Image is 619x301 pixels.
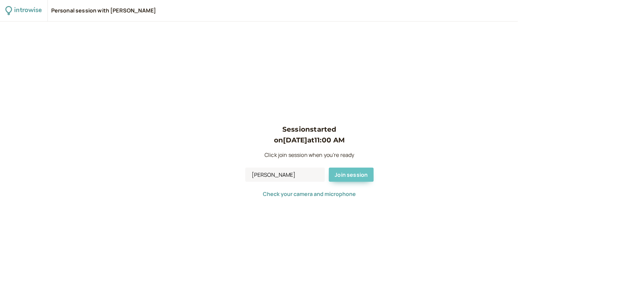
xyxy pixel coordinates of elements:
button: Join session [329,168,374,182]
p: Click join session when you're ready [245,151,374,160]
button: Check your camera and microphone [263,191,356,197]
h3: Session started on [DATE] at 11:00 AM [245,124,374,146]
span: Check your camera and microphone [263,190,356,198]
span: Join session [335,171,368,178]
div: introwise [14,5,42,16]
div: Personal session with [PERSON_NAME] [51,7,156,14]
input: Your Name [245,168,325,182]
